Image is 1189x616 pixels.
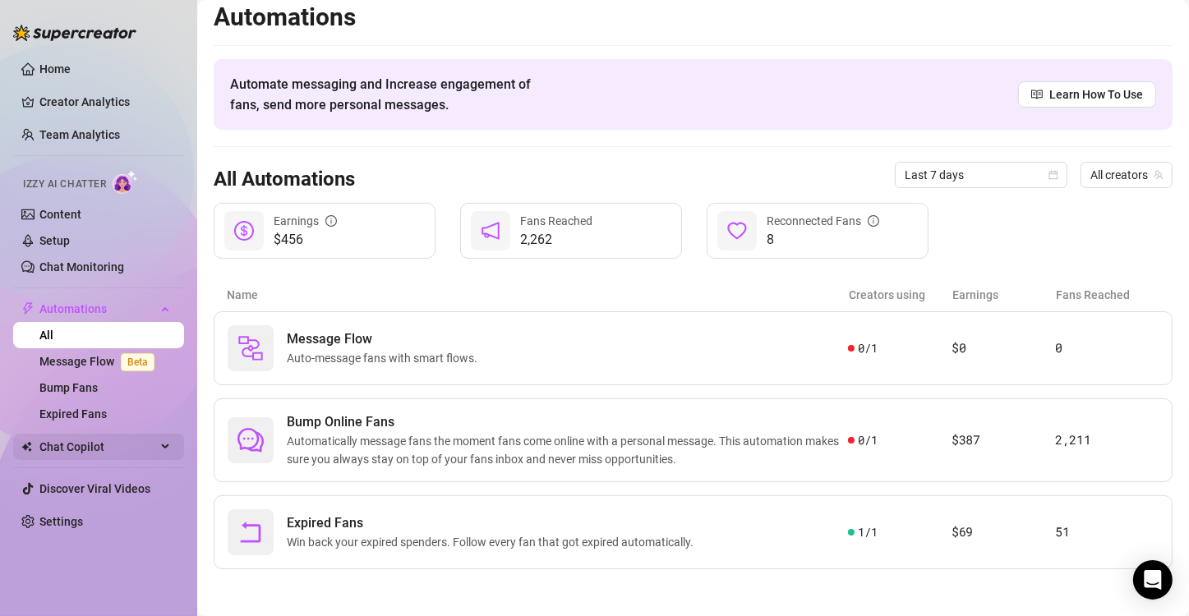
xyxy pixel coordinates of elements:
[39,434,156,460] span: Chat Copilot
[39,407,107,421] a: Expired Fans
[767,230,879,250] span: 8
[237,427,264,453] span: comment
[952,430,1055,450] article: $387
[1031,89,1043,100] span: read
[1154,170,1164,180] span: team
[858,339,877,357] span: 0 / 1
[21,302,35,315] span: thunderbolt
[39,482,150,495] a: Discover Viral Videos
[214,2,1173,33] h2: Automations
[23,177,106,192] span: Izzy AI Chatter
[520,230,592,250] span: 2,262
[905,163,1058,187] span: Last 7 days
[1133,560,1173,600] div: Open Intercom Messenger
[39,329,53,342] a: All
[39,515,83,528] a: Settings
[952,338,1055,358] article: $0
[1048,170,1058,180] span: calendar
[39,89,171,115] a: Creator Analytics
[952,286,1056,304] article: Earnings
[39,296,156,322] span: Automations
[849,286,952,304] article: Creators using
[274,230,337,250] span: $456
[39,260,124,274] a: Chat Monitoring
[39,381,98,394] a: Bump Fans
[214,167,355,193] h3: All Automations
[13,25,136,41] img: logo-BBDzfeDw.svg
[520,214,592,228] span: Fans Reached
[39,355,161,368] a: Message FlowBeta
[113,170,138,194] img: AI Chatter
[287,432,848,468] span: Automatically message fans the moment fans come online with a personal message. This automation m...
[287,349,484,367] span: Auto-message fans with smart flows.
[858,431,877,449] span: 0 / 1
[230,74,546,115] span: Automate messaging and Increase engagement of fans, send more personal messages.
[325,215,337,227] span: info-circle
[481,221,500,241] span: notification
[1055,430,1159,450] article: 2,211
[21,441,32,453] img: Chat Copilot
[237,519,264,545] span: rollback
[121,353,154,371] span: Beta
[1018,81,1156,108] a: Learn How To Use
[234,221,254,241] span: dollar
[1055,522,1159,542] article: 51
[39,62,71,76] a: Home
[39,208,81,221] a: Content
[287,533,700,551] span: Win back your expired spenders. Follow every fan that got expired automatically.
[274,212,337,230] div: Earnings
[1090,163,1163,187] span: All creators
[952,522,1055,542] article: $69
[1055,338,1159,358] article: 0
[868,215,879,227] span: info-circle
[237,335,264,361] img: svg%3e
[1056,286,1159,304] article: Fans Reached
[287,513,700,533] span: Expired Fans
[1049,85,1143,103] span: Learn How To Use
[39,128,120,141] a: Team Analytics
[767,212,879,230] div: Reconnected Fans
[39,234,70,247] a: Setup
[287,329,484,349] span: Message Flow
[287,412,848,432] span: Bump Online Fans
[727,221,747,241] span: heart
[227,286,849,304] article: Name
[858,523,877,541] span: 1 / 1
